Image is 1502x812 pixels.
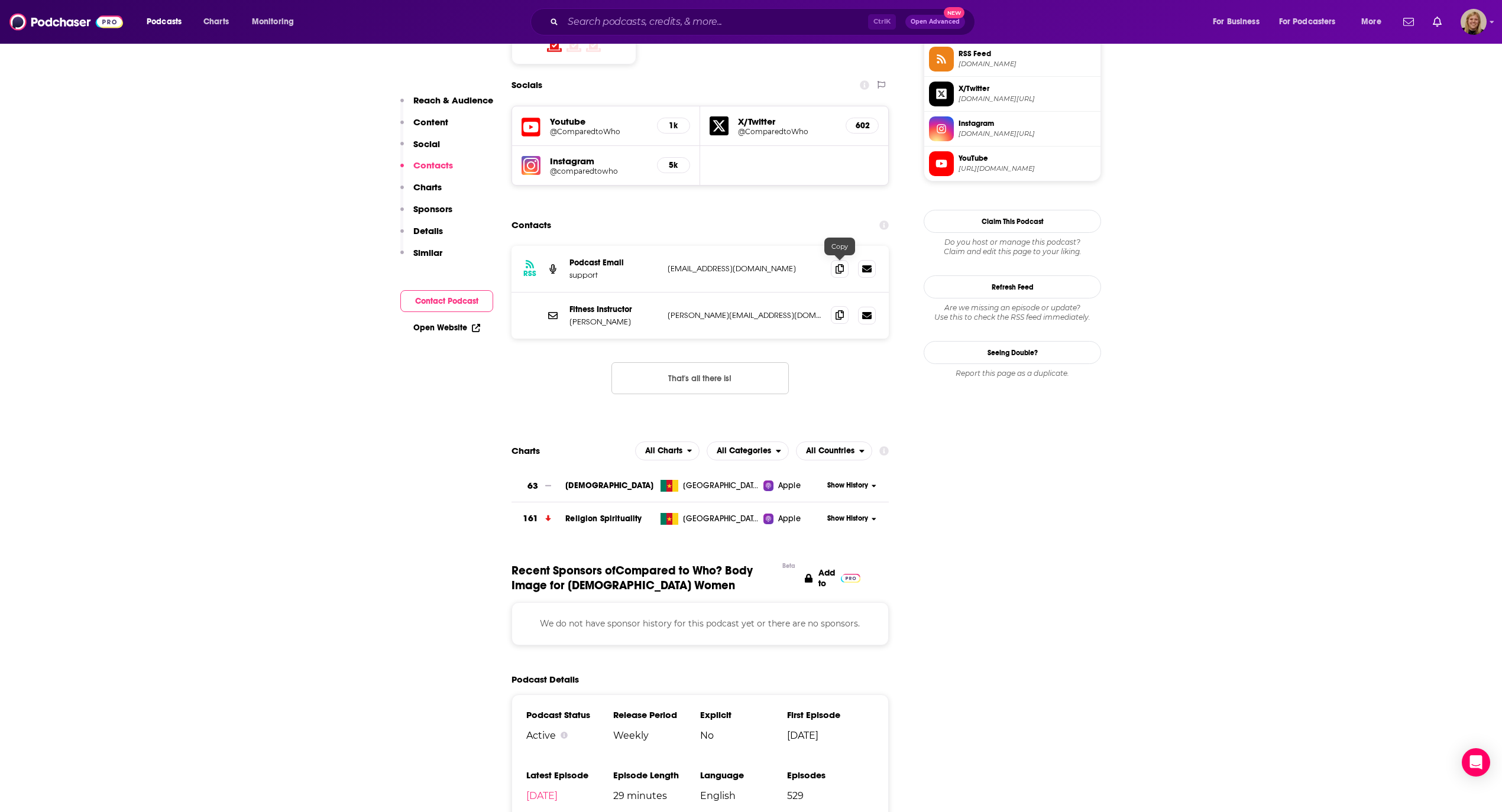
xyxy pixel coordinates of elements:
[924,210,1101,233] button: Claim This Podcast
[400,160,453,181] button: Contacts
[1361,14,1381,30] span: More
[635,441,700,460] h2: Platforms
[824,238,855,255] div: Copy
[413,138,440,150] p: Social
[827,514,868,524] span: Show History
[611,362,789,394] button: Nothing here.
[924,303,1101,322] div: Are we missing an episode or update? Use this to check the RSS feed immediately.
[413,323,480,333] a: Open Website
[868,14,896,30] span: Ctrl K
[523,269,536,278] h3: RSS
[613,709,700,720] h3: Release Period
[738,116,836,127] h5: X/Twitter
[1353,12,1396,31] button: open menu
[1461,9,1487,35] span: Logged in as avansolkema
[924,238,1101,247] span: Do you host or manage this podcast?
[147,14,182,30] span: Podcasts
[550,167,648,176] a: @comparedtowho
[656,480,764,492] a: [GEOGRAPHIC_DATA]
[512,214,551,236] h2: Contacts
[1428,12,1446,32] a: Show notifications dropdown
[841,574,860,583] img: Pro Logo
[400,95,493,116] button: Reach & Audience
[569,304,658,314] p: Fitness Instructor
[707,441,789,460] h2: Categories
[924,238,1101,256] div: Claim and edit this page to your liking.
[613,790,700,801] span: 29 minutes
[542,8,986,35] div: Search podcasts, credits, & more...
[526,769,613,781] h3: Latest Episode
[911,19,960,25] span: Open Advanced
[565,514,642,524] a: Religion Spirituality
[645,447,682,455] span: All Charts
[818,567,835,589] p: Add to
[565,480,653,491] a: [DEMOGRAPHIC_DATA]
[1213,14,1260,30] span: For Business
[668,310,821,320] p: [PERSON_NAME][EMAIL_ADDRESS][DOMAIN_NAME]
[787,769,874,781] h3: Episodes
[656,513,764,525] a: [GEOGRAPHIC_DATA]
[244,12,309,31] button: open menu
[512,470,565,502] a: 63
[400,225,443,247] button: Details
[400,290,493,312] button: Contact Podcast
[1461,9,1487,35] button: Show profile menu
[413,160,453,171] p: Contacts
[400,247,442,269] button: Similar
[778,480,801,492] span: Apple
[526,730,613,741] div: Active
[763,480,823,492] a: Apple
[413,203,452,215] p: Sponsors
[613,769,700,781] h3: Episode Length
[400,203,452,225] button: Sponsors
[522,156,540,175] img: iconImage
[413,181,442,193] p: Charts
[550,155,648,167] h5: Instagram
[635,441,700,460] button: open menu
[787,709,874,720] h3: First Episode
[959,118,1096,129] span: Instagram
[512,445,540,456] h2: Charts
[526,617,874,630] p: We do not have sponsor history for this podcast yet or there are no sponsors.
[929,82,1096,106] a: X/Twitter[DOMAIN_NAME][URL]
[959,164,1096,173] span: https://www.youtube.com/@ComparedtoWho
[512,502,565,535] a: 161
[959,153,1096,164] span: YouTube
[700,769,787,781] h3: Language
[413,247,442,258] p: Similar
[1462,748,1490,777] div: Open Intercom Messenger
[413,116,448,128] p: Content
[196,12,236,31] a: Charts
[1271,12,1353,31] button: open menu
[824,480,881,491] button: Show History
[782,562,795,570] div: Beta
[569,270,658,280] p: support
[824,514,881,524] button: Show History
[1205,12,1274,31] button: open menu
[805,563,860,593] a: Add to
[763,513,823,525] a: Apple
[924,341,1101,364] a: Seeing Double?
[413,225,443,236] p: Details
[512,674,579,685] h2: Podcast Details
[613,730,700,741] span: Weekly
[667,160,680,170] h5: 5k
[400,138,440,160] button: Social
[683,480,760,492] span: Cameroon
[1279,14,1336,30] span: For Podcasters
[929,151,1096,176] a: YouTube[URL][DOMAIN_NAME]
[400,116,448,138] button: Content
[700,790,787,801] span: English
[707,441,789,460] button: open menu
[959,83,1096,94] span: X/Twitter
[959,60,1096,69] span: omnycontent.com
[787,790,874,801] span: 529
[252,14,294,30] span: Monitoring
[203,14,229,30] span: Charts
[856,121,869,131] h5: 602
[512,74,542,96] h2: Socials
[700,730,787,741] span: No
[563,12,868,31] input: Search podcasts, credits, & more...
